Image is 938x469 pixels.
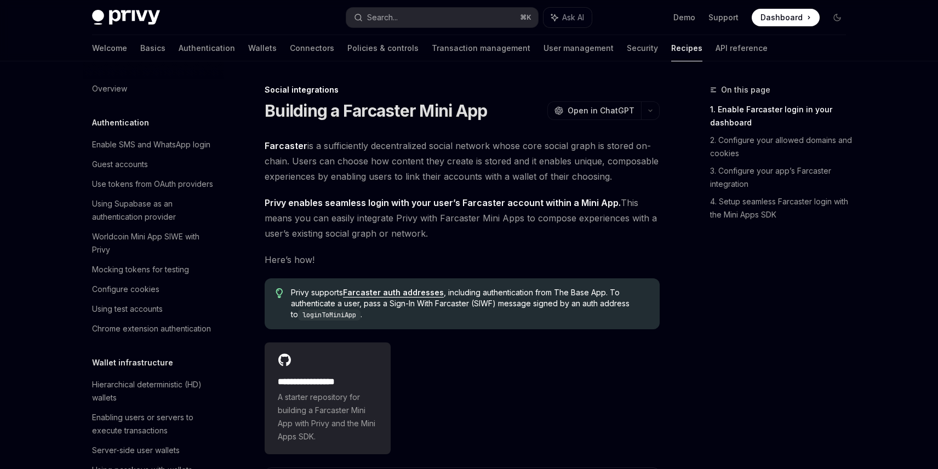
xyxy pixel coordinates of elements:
div: Using Supabase as an authentication provider [92,197,217,224]
div: Hierarchical deterministic (HD) wallets [92,378,217,404]
span: Privy supports , including authentication from The Base App. To authenticate a user, pass a Sign-... [291,287,649,321]
a: Support [708,12,739,23]
a: Recipes [671,35,702,61]
div: Use tokens from OAuth providers [92,178,213,191]
a: 1. Enable Farcaster login in your dashboard [710,101,855,131]
div: Server-side user wallets [92,444,180,457]
a: User management [544,35,614,61]
div: Enabling users or servers to execute transactions [92,411,217,437]
a: Mocking tokens for testing [83,260,224,279]
a: Wallets [248,35,277,61]
span: A starter repository for building a Farcaster Mini App with Privy and the Mini Apps SDK. [278,391,378,443]
a: Dashboard [752,9,820,26]
a: 3. Configure your app’s Farcaster integration [710,162,855,193]
a: API reference [716,35,768,61]
a: Demo [673,12,695,23]
a: Connectors [290,35,334,61]
span: On this page [721,83,770,96]
a: Overview [83,79,224,99]
span: ⌘ K [520,13,531,22]
span: Dashboard [760,12,803,23]
div: Chrome extension authentication [92,322,211,335]
a: Worldcoin Mini App SIWE with Privy [83,227,224,260]
div: Enable SMS and WhatsApp login [92,138,210,151]
a: Welcome [92,35,127,61]
div: Search... [367,11,398,24]
button: Ask AI [544,8,592,27]
h5: Wallet infrastructure [92,356,173,369]
span: Ask AI [562,12,584,23]
span: is a sufficiently decentralized social network whose core social graph is stored on-chain. Users ... [265,138,660,184]
div: Mocking tokens for testing [92,263,189,276]
button: Toggle dark mode [828,9,846,26]
a: Enable SMS and WhatsApp login [83,135,224,155]
a: Server-side user wallets [83,441,224,460]
div: Configure cookies [92,283,159,296]
div: Social integrations [265,84,660,95]
a: Using test accounts [83,299,224,319]
button: Open in ChatGPT [547,101,641,120]
a: Hierarchical deterministic (HD) wallets [83,375,224,408]
a: **** **** **** **A starter repository for building a Farcaster Mini App with Privy and the Mini A... [265,342,391,454]
a: Policies & controls [347,35,419,61]
a: Guest accounts [83,155,224,174]
a: Chrome extension authentication [83,319,224,339]
svg: Tip [276,288,283,298]
a: Farcaster auth addresses [343,288,444,298]
span: Here’s how! [265,252,660,267]
a: Using Supabase as an authentication provider [83,194,224,227]
a: Farcaster [265,140,307,152]
h1: Building a Farcaster Mini App [265,101,487,121]
strong: Farcaster [265,140,307,151]
div: Using test accounts [92,302,163,316]
strong: Privy enables seamless login with your user’s Farcaster account within a Mini App. [265,197,621,208]
span: This means you can easily integrate Privy with Farcaster Mini Apps to compose experiences with a ... [265,195,660,241]
a: Enabling users or servers to execute transactions [83,408,224,441]
a: 4. Setup seamless Farcaster login with the Mini Apps SDK [710,193,855,224]
a: Use tokens from OAuth providers [83,174,224,194]
div: Guest accounts [92,158,148,171]
a: Authentication [179,35,235,61]
img: dark logo [92,10,160,25]
a: Transaction management [432,35,530,61]
span: Open in ChatGPT [568,105,634,116]
a: Security [627,35,658,61]
a: 2. Configure your allowed domains and cookies [710,131,855,162]
div: Overview [92,82,127,95]
div: Worldcoin Mini App SIWE with Privy [92,230,217,256]
code: loginToMiniApp [298,310,361,321]
h5: Authentication [92,116,149,129]
button: Search...⌘K [346,8,538,27]
a: Basics [140,35,165,61]
a: Configure cookies [83,279,224,299]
